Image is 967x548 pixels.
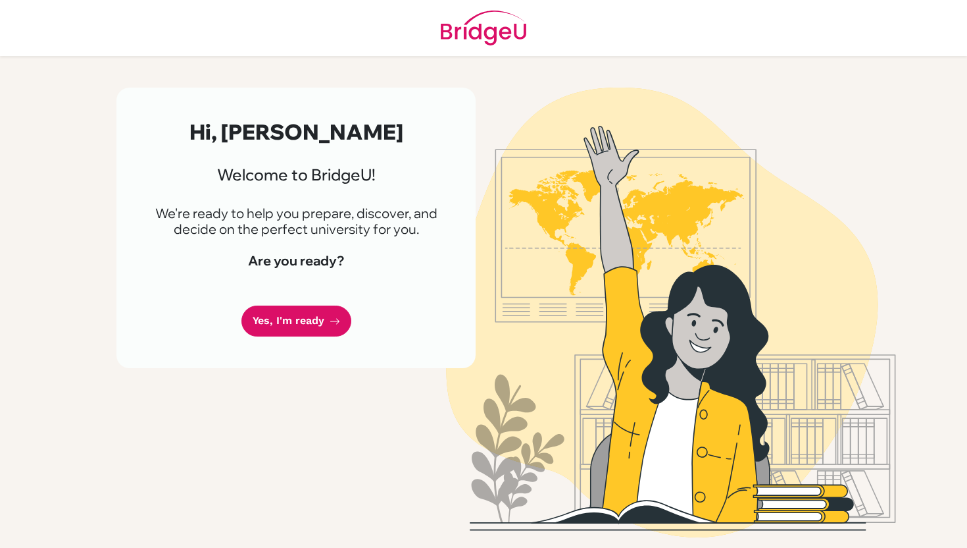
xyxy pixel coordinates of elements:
a: Yes, I'm ready [241,306,351,337]
h4: Are you ready? [148,253,444,269]
h3: Welcome to BridgeU! [148,165,444,184]
p: We're ready to help you prepare, discover, and decide on the perfect university for you. [148,205,444,237]
h2: Hi, [PERSON_NAME] [148,119,444,144]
